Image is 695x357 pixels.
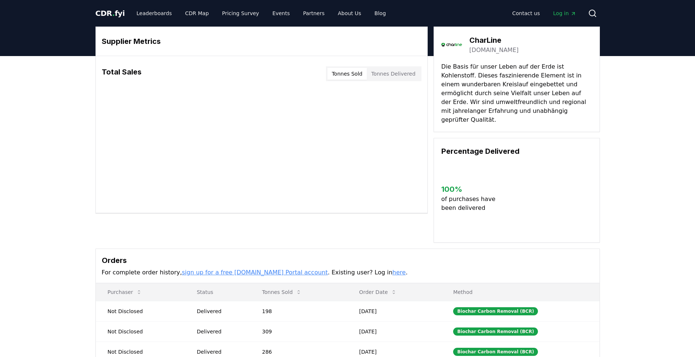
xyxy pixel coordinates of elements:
[250,301,347,321] td: 198
[369,7,392,20] a: Blog
[131,7,178,20] a: Leaderboards
[441,62,592,124] p: Die Basis für unser Leben auf der Erde ist Kohlenstoff. Dieses faszinierende Element ist in einem...
[327,68,367,80] button: Tonnes Sold
[353,285,403,299] button: Order Date
[102,285,148,299] button: Purchaser
[102,268,594,277] p: For complete order history, . Existing user? Log in .
[347,321,441,342] td: [DATE]
[197,348,244,356] div: Delivered
[553,10,576,17] span: Log in
[506,7,582,20] nav: Main
[102,36,421,47] h3: Supplier Metrics
[506,7,546,20] a: Contact us
[96,301,185,321] td: Not Disclosed
[95,8,125,18] a: CDR.fyi
[332,7,367,20] a: About Us
[96,321,185,342] td: Not Disclosed
[102,255,594,266] h3: Orders
[392,269,406,276] a: here
[197,328,244,335] div: Delivered
[367,68,420,80] button: Tonnes Delivered
[441,195,501,212] p: of purchases have been delivered
[197,308,244,315] div: Delivered
[441,184,501,195] h3: 100 %
[297,7,330,20] a: Partners
[441,34,462,55] img: CharLine-logo
[250,321,347,342] td: 309
[256,285,307,299] button: Tonnes Sold
[453,327,538,336] div: Biochar Carbon Removal (BCR)
[95,9,125,18] span: CDR fyi
[441,146,592,157] h3: Percentage Delivered
[179,7,215,20] a: CDR Map
[102,66,142,81] h3: Total Sales
[267,7,296,20] a: Events
[347,301,441,321] td: [DATE]
[469,46,519,55] a: [DOMAIN_NAME]
[191,288,244,296] p: Status
[469,35,519,46] h3: CharLine
[216,7,265,20] a: Pricing Survey
[453,307,538,315] div: Biochar Carbon Removal (BCR)
[182,269,328,276] a: sign up for a free [DOMAIN_NAME] Portal account
[547,7,582,20] a: Log in
[131,7,392,20] nav: Main
[453,348,538,356] div: Biochar Carbon Removal (BCR)
[447,288,593,296] p: Method
[112,9,115,18] span: .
